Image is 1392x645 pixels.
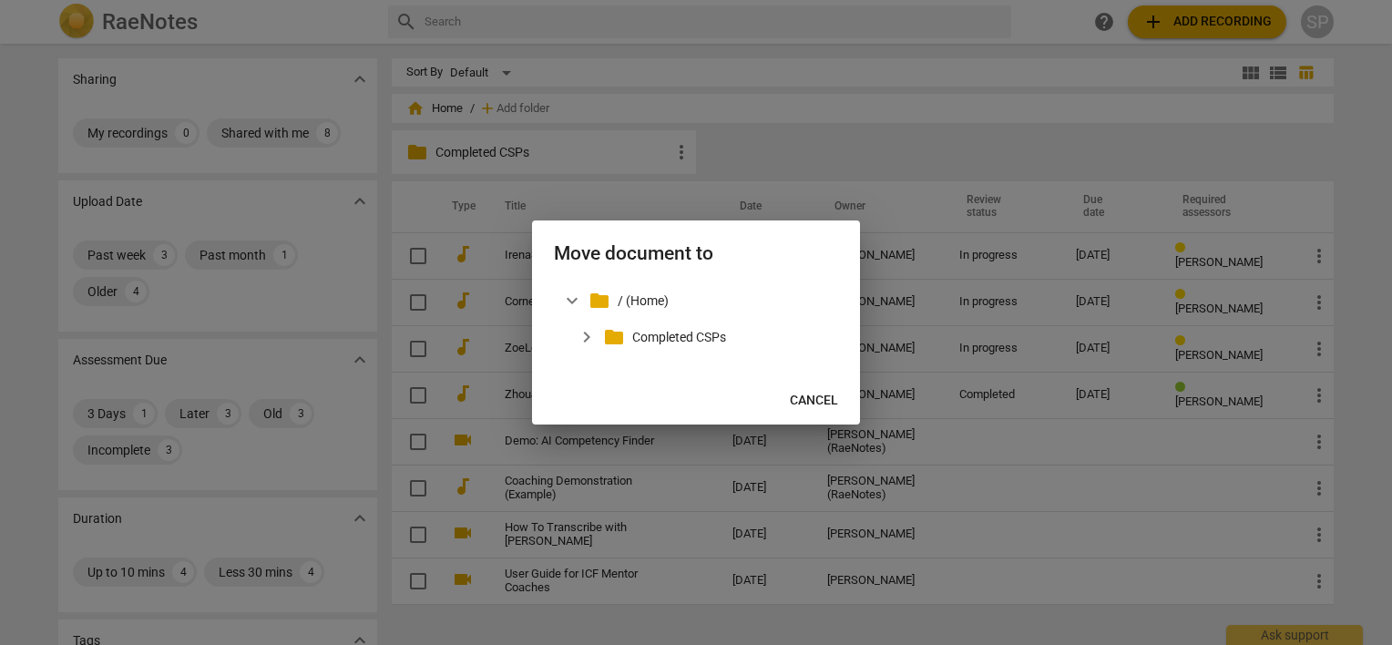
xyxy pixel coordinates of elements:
p: Completed CSPs [632,328,831,347]
h2: Move document to [554,242,838,265]
span: Cancel [790,392,838,410]
span: folder [603,326,625,348]
span: expand_more [576,326,598,348]
span: expand_more [561,290,583,312]
p: / (Home) [618,292,831,311]
button: Cancel [775,384,853,417]
span: folder [589,290,610,312]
